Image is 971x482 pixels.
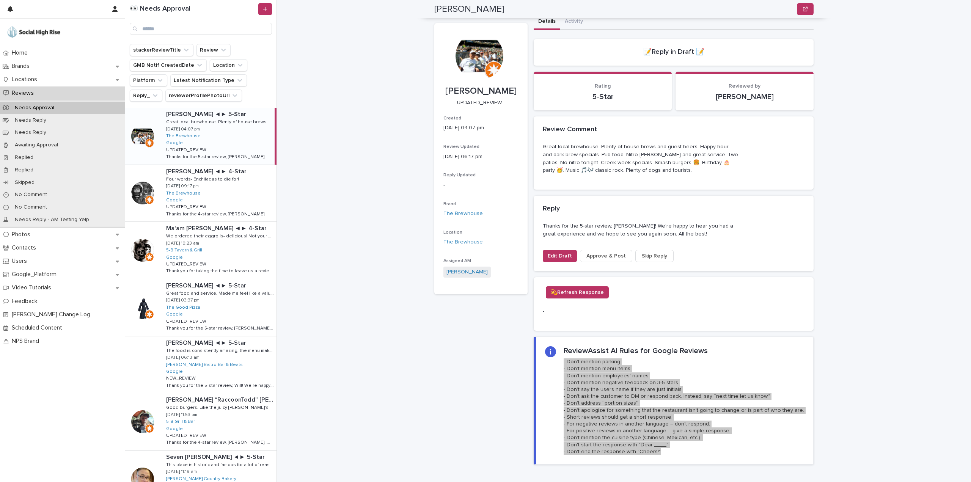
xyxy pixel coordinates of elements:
[9,311,96,318] p: [PERSON_NAME] Change Log
[166,210,267,217] p: Thanks for the 4-star review, [PERSON_NAME]!
[166,232,275,239] p: We ordered their eggrolls- delicious! Not your average eggrolls. Very filling. We also had a burg...
[166,191,201,196] a: The Brewhouse
[166,260,208,267] p: UPDATED_REVIEW
[166,469,197,474] p: [DATE] 11:19 am
[443,100,515,106] p: UPDATED_REVIEW
[543,222,739,238] p: Thanks for the 5-star review, [PERSON_NAME]! We're happy to hear you had a great experience and w...
[166,382,275,388] p: Thank you for the 5-star review, Will! We're happy to hear you enjoyed our food, setting, and ser...
[534,14,560,30] button: Details
[443,238,483,246] a: The Brewhouse
[166,452,266,461] p: Seven [PERSON_NAME] ◄► 5-Star
[9,271,63,278] p: Google_Platform
[9,257,33,265] p: Users
[166,281,248,289] p: [PERSON_NAME] ◄► 5-Star
[166,109,248,118] p: [PERSON_NAME] ◄► 5-Star
[165,89,242,102] button: reviewerProfilePhotoUrl
[543,205,560,213] h2: Reply
[9,298,44,305] p: Feedback
[9,338,45,345] p: NPS Brand
[9,105,60,111] p: Needs Approval
[166,432,208,438] p: UPDATED_REVIEW
[729,83,760,89] span: Reviewed by
[9,324,68,331] p: Scheduled Content
[125,336,277,394] a: [PERSON_NAME] ◄► 5-Star[PERSON_NAME] ◄► 5-Star The food is consistently amazing, the menu makes a...
[130,74,167,86] button: Platform
[125,108,277,165] a: [PERSON_NAME] ◄► 5-Star[PERSON_NAME] ◄► 5-Star Great local brewhouse. Plenty of house brews and g...
[543,143,739,174] p: Great local brewhouse. Plenty of house brews and guest beers. Happy hour and dark brew specials. ...
[166,127,200,132] p: [DATE] 04:07 pm
[443,210,483,218] a: The Brewhouse
[9,117,52,124] p: Needs Reply
[125,165,277,222] a: [PERSON_NAME] ◄► 4-Star[PERSON_NAME] ◄► 4-Star Four words- Enchiladas to die for!Four words- Ench...
[9,142,64,148] p: Awaiting Approval
[166,255,183,260] a: Google
[6,25,61,40] img: o5DnuTxEQV6sW9jFYBBf
[543,126,597,134] h2: Review Comment
[166,312,183,317] a: Google
[642,252,667,260] span: Skip Reply
[560,14,588,30] button: Activity
[166,267,275,274] p: Thank you for taking the time to leave us a review! We're happy to hear that you enjoyed our food...
[9,231,36,238] p: Photos
[130,23,272,35] input: Search
[9,49,34,57] p: Home
[166,338,248,347] p: [PERSON_NAME] ◄► 5-Star
[643,48,704,57] h2: 📝Reply in Draft 📝
[166,305,200,310] a: The Good Pizza
[434,4,504,15] h2: [PERSON_NAME]
[9,284,57,291] p: Video Tutorials
[166,184,199,189] p: [DATE] 09:17 pm
[166,140,183,146] a: Google
[166,166,248,175] p: [PERSON_NAME] ◄► 4-Star
[166,403,270,410] p: Good burgers. Like the juicy [PERSON_NAME]'s
[166,347,275,353] p: The food is consistently amazing, the menu makes amall changes through the season to keep it fres...
[166,223,268,232] p: Ma'am [PERSON_NAME] ◄► 4-Star
[166,298,200,303] p: [DATE] 03:37 pm
[443,173,476,177] span: Reply Updated
[166,241,199,246] p: [DATE] 10:23 am
[166,476,236,482] a: [PERSON_NAME] Country Bakery
[166,203,208,210] p: UPDATED_REVIEW
[551,289,604,296] span: 💫Refresh Response
[443,202,456,206] span: Brand
[125,393,277,451] a: [PERSON_NAME] “RaccoonTodd” [PERSON_NAME] ◄► 4-Star[PERSON_NAME] “RaccoonTodd” [PERSON_NAME] ◄► 4...
[125,279,277,336] a: [PERSON_NAME] ◄► 5-Star[PERSON_NAME] ◄► 5-Star Great food and service. Made me feel like a valued...
[166,289,275,296] p: Great food and service. Made me feel like a valued customer. Loved the outdoor lounge area ambian...
[443,181,518,189] p: -
[564,358,804,455] p: - Don’t mention parking - Don’t mention menu items - Don’t mention employees' names - Don’t menti...
[210,59,247,71] button: Location
[166,412,197,418] p: [DATE] 11:53 pm
[543,92,663,101] p: 5-Star
[125,222,277,279] a: Ma'am [PERSON_NAME] ◄► 4-StarMa'am [PERSON_NAME] ◄► 4-Star We ordered their eggrolls- delicious! ...
[586,252,626,260] span: Approve & Post
[166,133,201,139] a: The Brewhouse
[166,317,208,324] p: UPDATED_REVIEW
[130,5,257,13] h1: 👀 Needs Approval
[170,74,247,86] button: Latest Notification Type
[9,89,40,97] p: Reviews
[9,244,42,251] p: Contacts
[166,395,275,403] p: Todd “RaccoonTodd” Hoffman ◄► 4-Star
[166,369,183,374] a: Google
[443,144,479,149] span: Review Updated
[443,230,462,235] span: Location
[685,92,804,101] p: [PERSON_NAME]
[595,83,611,89] span: Rating
[166,118,273,125] p: Great local brewhouse. Plenty of house brews and guest beers. Happy hour and dark brew specials. ...
[166,374,197,381] p: NEW_REVIEW
[166,153,273,160] p: Thanks for the 5-star review, Rich! We're happy to hear you had a great experience and we hope to...
[130,59,207,71] button: GMB Notif CreatedDate
[9,217,95,223] p: Needs Reply - AM Testing Yelp
[635,250,674,262] button: Skip Reply
[166,198,183,203] a: Google
[9,63,36,70] p: Brands
[9,179,41,186] p: Skipped
[196,44,231,56] button: Review
[130,89,162,102] button: Reply_
[9,192,53,198] p: No Comment
[543,308,624,316] p: -
[543,250,577,262] button: Edit Draft
[446,268,488,276] a: [PERSON_NAME]
[166,419,195,424] a: 5-8 Grill & Bar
